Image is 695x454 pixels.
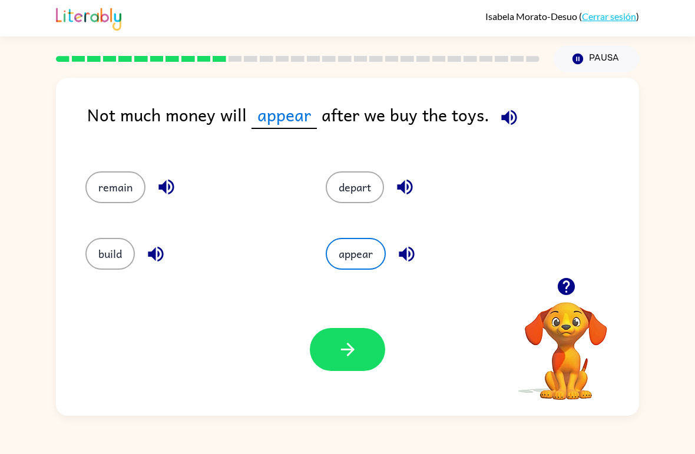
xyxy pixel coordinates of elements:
[87,101,639,148] div: Not much money will after we buy the toys.
[326,171,384,203] button: depart
[485,11,579,22] span: Isabela Morato-Desuo
[485,11,639,22] div: ( )
[251,101,317,129] span: appear
[326,238,386,270] button: appear
[582,11,636,22] a: Cerrar sesión
[554,45,639,72] button: Pausa
[85,171,145,203] button: remain
[85,238,135,270] button: build
[56,5,121,31] img: Literably
[507,284,625,402] video: Tu navegador debe admitir la reproducción de archivos .mp4 para usar Literably. Intenta usar otro...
